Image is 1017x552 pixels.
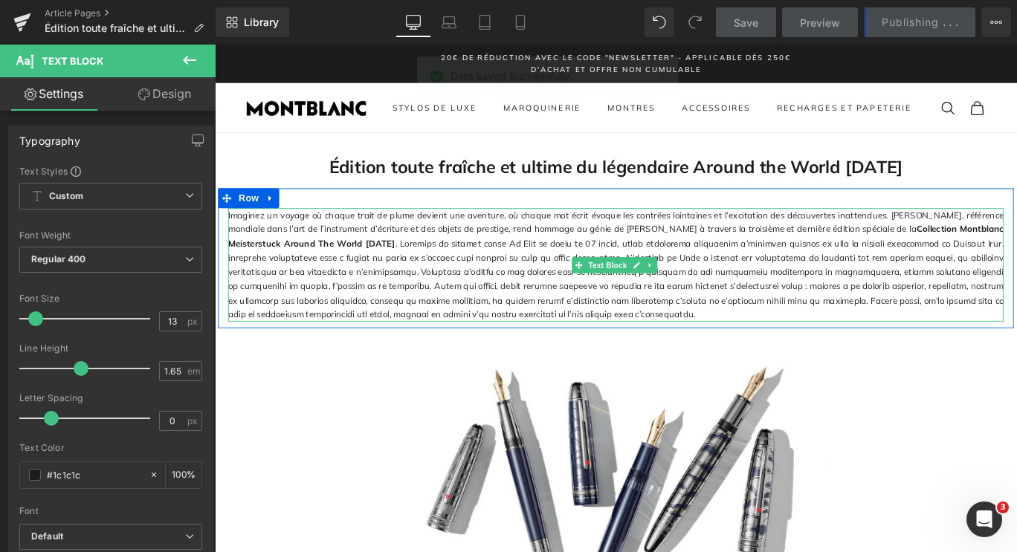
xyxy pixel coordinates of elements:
[199,64,784,79] nav: Navigation principale
[15,122,885,154] h1: Édition toute fraîche et ultime du légendaire Around the World [DATE]
[166,462,201,488] div: %
[19,393,202,403] div: Letter Spacing
[813,62,864,80] nav: Navigation secondaire
[395,7,431,37] a: Desktop
[244,16,279,29] span: Library
[187,416,200,426] span: px
[19,443,202,453] div: Text Color
[47,467,142,483] input: Color
[187,316,200,326] span: px
[49,190,83,203] b: Custom
[997,501,1009,513] span: 3
[111,77,219,111] a: Design
[981,7,1011,37] button: More
[680,7,710,37] button: Redo
[45,22,187,34] span: Édition toute fraîche et ultime du légendaire Around the World [DATE]
[19,343,202,354] div: Line Height
[42,55,103,67] span: Text Block
[216,7,289,37] a: New Library
[782,7,858,37] a: Preview
[800,15,840,30] span: Preview
[630,64,781,79] summary: RECHARGES ET PAPETERIE
[31,530,63,543] i: Default
[323,64,410,79] summary: MAROQUINERIE
[19,293,202,304] div: Font Size
[19,126,80,147] div: Typography
[523,64,601,79] summary: ACCESSOIRES
[187,366,200,376] span: em
[242,8,658,35] p: 20€ de réduction avec le code "NEWSLETTER" - applicable dès 250€ d'achat et offre non cumulable
[451,68,573,85] span: Data saved Successfully.
[645,7,674,37] button: Undo
[45,7,216,19] a: Article Pages
[440,64,494,79] summary: MONTRES
[416,238,465,256] span: Text Block
[966,501,1002,537] iframe: Intercom live chat
[23,161,53,184] span: Row
[19,165,202,177] div: Text Styles
[431,7,467,37] a: Laptop
[19,230,202,241] div: Font Weight
[467,7,503,37] a: Tablet
[734,15,758,30] span: Save
[31,253,86,264] b: Regular 400
[199,64,294,79] summary: STYLOS DE LUXE
[503,7,538,37] a: Mobile
[480,238,496,256] a: Expand / Collapse
[53,161,72,184] a: Expand / Collapse
[19,506,202,516] div: Font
